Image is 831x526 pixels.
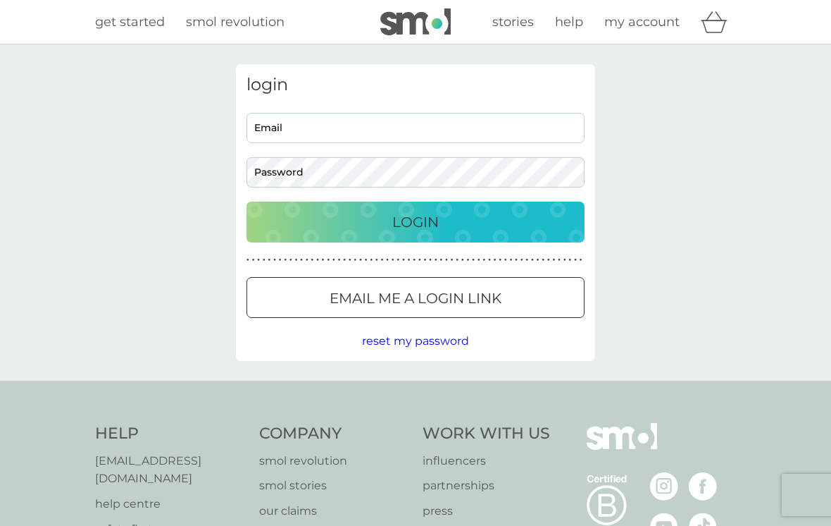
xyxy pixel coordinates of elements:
[510,257,513,264] p: ●
[186,14,285,30] span: smol revolution
[574,257,577,264] p: ●
[370,257,373,264] p: ●
[423,502,550,520] a: press
[186,12,285,32] a: smol revolution
[456,257,458,264] p: ●
[499,257,501,264] p: ●
[316,257,319,264] p: ●
[95,14,165,30] span: get started
[515,257,518,264] p: ●
[423,477,550,495] p: partnerships
[354,257,357,264] p: ●
[273,257,276,264] p: ●
[537,257,539,264] p: ●
[402,257,405,264] p: ●
[289,257,292,264] p: ●
[494,257,496,264] p: ●
[362,332,469,350] button: reset my password
[259,477,409,495] a: smol stories
[343,257,346,264] p: ●
[492,12,534,32] a: stories
[477,257,480,264] p: ●
[424,257,427,264] p: ●
[284,257,287,264] p: ●
[483,257,486,264] p: ●
[563,257,566,264] p: ●
[555,14,583,30] span: help
[375,257,378,264] p: ●
[526,257,529,264] p: ●
[246,257,249,264] p: ●
[461,257,464,264] p: ●
[689,472,717,501] img: visit the smol Facebook page
[279,257,282,264] p: ●
[604,14,680,30] span: my account
[300,257,303,264] p: ●
[338,257,341,264] p: ●
[553,257,556,264] p: ●
[295,257,298,264] p: ●
[365,257,368,264] p: ●
[327,257,330,264] p: ●
[504,257,507,264] p: ●
[332,257,335,264] p: ●
[580,257,582,264] p: ●
[349,257,351,264] p: ●
[451,257,454,264] p: ●
[268,257,271,264] p: ●
[259,502,409,520] a: our claims
[604,12,680,32] a: my account
[380,8,451,35] img: smol
[531,257,534,264] p: ●
[423,423,550,445] h4: Work With Us
[95,423,245,445] h4: Help
[650,472,678,501] img: visit the smol Instagram page
[418,257,421,264] p: ●
[263,257,265,264] p: ●
[587,423,657,471] img: smol
[322,257,325,264] p: ●
[246,202,585,243] button: Login
[330,287,501,310] p: Email me a login link
[488,257,491,264] p: ●
[306,257,308,264] p: ●
[95,12,165,32] a: get started
[259,452,409,470] a: smol revolution
[257,257,260,264] p: ●
[547,257,550,264] p: ●
[381,257,384,264] p: ●
[429,257,432,264] p: ●
[311,257,314,264] p: ●
[492,14,534,30] span: stories
[701,8,736,36] div: basket
[252,257,255,264] p: ●
[392,211,439,233] p: Login
[95,495,245,513] a: help centre
[558,257,561,264] p: ●
[555,12,583,32] a: help
[467,257,470,264] p: ●
[472,257,475,264] p: ●
[569,257,572,264] p: ●
[246,277,585,318] button: Email me a login link
[397,257,400,264] p: ●
[386,257,389,264] p: ●
[435,257,437,264] p: ●
[413,257,416,264] p: ●
[259,423,409,445] h4: Company
[95,452,245,488] a: [EMAIL_ADDRESS][DOMAIN_NAME]
[359,257,362,264] p: ●
[392,257,394,264] p: ●
[445,257,448,264] p: ●
[440,257,443,264] p: ●
[520,257,523,264] p: ●
[542,257,544,264] p: ●
[362,334,469,348] span: reset my password
[246,75,585,95] h3: login
[423,452,550,470] p: influencers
